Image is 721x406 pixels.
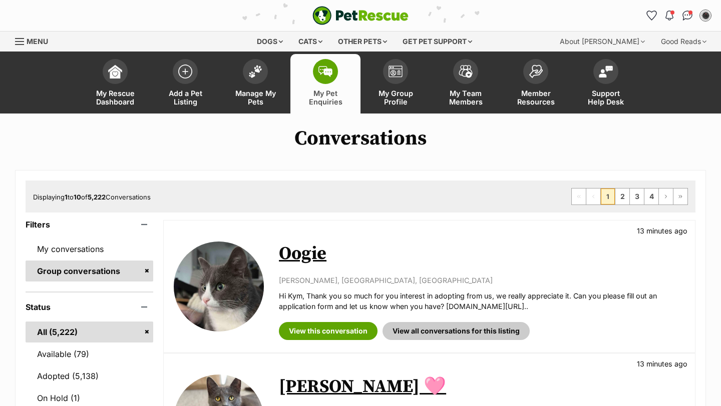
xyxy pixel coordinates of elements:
span: My Group Profile [373,89,418,106]
a: Next page [659,188,673,204]
a: My Rescue Dashboard [80,54,150,113]
button: Notifications [661,7,677,23]
a: View this conversation [279,322,378,340]
div: Other pets [331,31,394,51]
a: My conversations [26,238,153,259]
img: manage-my-pets-icon-02211641906a0b7f246fdf0571729dbe1e7629f14944591b6c1af311fb30b64b.svg [248,65,262,78]
img: dashboard-icon-eb2f2d2d3e046f16d808141f083e7271f6b2e854fb5c12c21221c1fb7104beca.svg [108,64,122,78]
img: Lauren O'Grady profile pic [700,10,710,20]
a: Page 2 [615,188,629,204]
img: logo-e224e6f780fb5917bec1dbf3a21bbac754714ae5b6737aabdf751b685950b380.svg [312,6,409,25]
span: Manage My Pets [233,89,278,106]
a: PetRescue [312,6,409,25]
ul: Account quick links [643,7,713,23]
img: add-pet-listing-icon-0afa8454b4691262ce3f59096e99ab1cd57d4a30225e0717b998d2c9b9846f56.svg [178,64,192,78]
img: team-members-icon-5396bd8760b3fe7c0b43da4ab00e1e3bb1a5d9ba89233759b79545d2d3fc5d0d.svg [459,65,473,78]
a: Member Resources [501,54,571,113]
a: Manage My Pets [220,54,290,113]
strong: 5,222 [88,193,106,201]
span: Support Help Desk [583,89,628,106]
p: Hi Kym, Thank you so much for you interest in adopting from us, we really appreciate it. Can you ... [279,290,685,312]
a: Page 3 [630,188,644,204]
a: Available (79) [26,343,153,364]
span: My Rescue Dashboard [93,89,138,106]
a: View all conversations for this listing [383,322,530,340]
img: notifications-46538b983faf8c2785f20acdc204bb7945ddae34d4c08c2a6579f10ce5e182be.svg [665,10,673,20]
span: Add a Pet Listing [163,89,208,106]
a: All (5,222) [26,321,153,342]
div: Cats [291,31,329,51]
span: My Pet Enquiries [303,89,348,106]
a: My Group Profile [360,54,431,113]
a: Last page [673,188,687,204]
a: Conversations [679,7,695,23]
p: 13 minutes ago [637,225,687,236]
div: Dogs [250,31,290,51]
span: Displaying to of Conversations [33,193,151,201]
span: My Team Members [443,89,488,106]
a: Add a Pet Listing [150,54,220,113]
span: First page [572,188,586,204]
a: My Team Members [431,54,501,113]
p: [PERSON_NAME], [GEOGRAPHIC_DATA], [GEOGRAPHIC_DATA] [279,275,685,285]
span: Page 1 [601,188,615,204]
a: Adopted (5,138) [26,365,153,386]
div: About [PERSON_NAME] [553,31,652,51]
p: 13 minutes ago [637,358,687,369]
div: Good Reads [654,31,713,51]
span: Previous page [586,188,600,204]
img: pet-enquiries-icon-7e3ad2cf08bfb03b45e93fb7055b45f3efa6380592205ae92323e6603595dc1f.svg [318,66,332,77]
strong: 1 [65,193,68,201]
img: help-desk-icon-fdf02630f3aa405de69fd3d07c3f3aa587a6932b1a1747fa1d2bba05be0121f9.svg [599,65,613,77]
span: Menu [27,37,48,45]
header: Status [26,302,153,311]
a: Oogie [279,242,326,265]
a: [PERSON_NAME] 🩷 [279,375,446,398]
img: Oogie [174,241,264,331]
a: Menu [15,31,55,49]
a: Favourites [643,7,659,23]
img: chat-41dd97257d64d25036548639549fe6c8038ab92f7586957e7f3b1b290dea8141.svg [682,10,693,20]
a: Group conversations [26,260,153,281]
button: My account [697,7,713,23]
span: Member Resources [513,89,558,106]
nav: Pagination [571,188,688,205]
img: group-profile-icon-3fa3cf56718a62981997c0bc7e787c4b2cf8bcc04b72c1350f741eb67cf2f40e.svg [389,65,403,77]
strong: 10 [74,193,81,201]
div: Get pet support [396,31,479,51]
a: My Pet Enquiries [290,54,360,113]
header: Filters [26,220,153,229]
a: Page 4 [644,188,658,204]
img: member-resources-icon-8e73f808a243e03378d46382f2149f9095a855e16c252ad45f914b54edf8863c.svg [529,64,543,78]
a: Support Help Desk [571,54,641,113]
